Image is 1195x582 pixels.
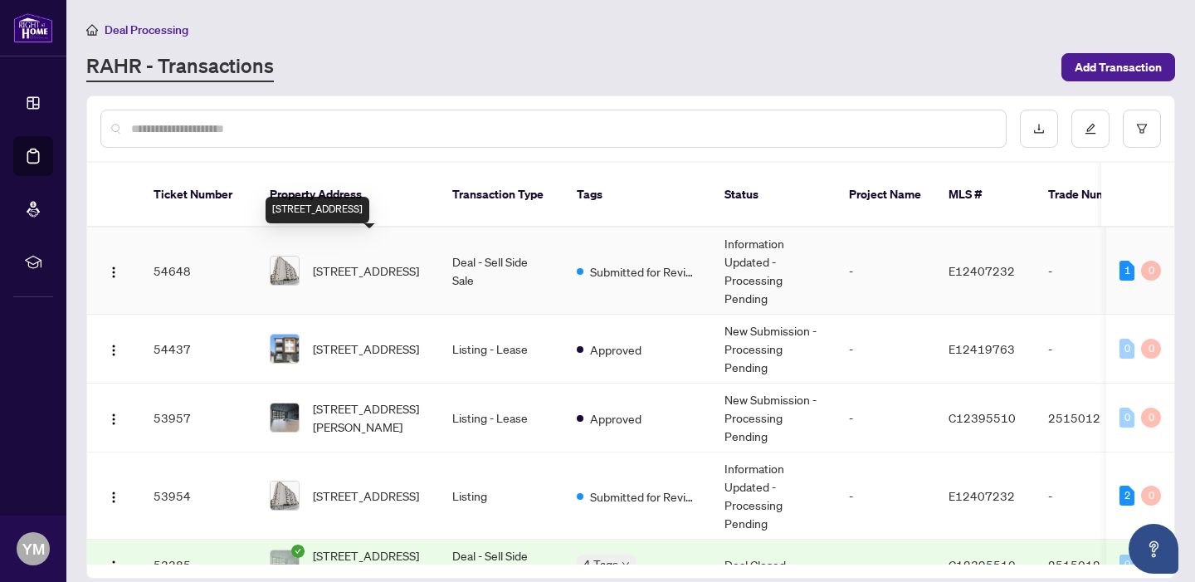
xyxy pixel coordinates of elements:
span: [STREET_ADDRESS][PERSON_NAME] [313,399,426,436]
span: C12395510 [949,410,1016,425]
span: Add Transaction [1075,54,1162,81]
div: [STREET_ADDRESS] [266,197,369,223]
span: YM [22,537,45,560]
th: Status [711,163,836,227]
img: thumbnail-img [271,550,299,579]
button: filter [1123,110,1161,148]
span: 4 Tags [583,555,618,574]
button: Add Transaction [1061,53,1175,81]
div: 0 [1119,339,1134,359]
div: 0 [1141,339,1161,359]
td: - [836,227,935,315]
span: Submitted for Review [590,487,698,506]
td: - [836,384,935,452]
td: - [836,452,935,540]
img: Logo [107,344,120,357]
button: Open asap [1129,524,1178,574]
div: 0 [1119,555,1134,575]
img: thumbnail-img [271,403,299,432]
a: RAHR - Transactions [86,52,274,82]
td: - [836,315,935,384]
img: logo [13,12,53,43]
th: Trade Number [1035,163,1151,227]
td: 2515012 [1035,384,1151,452]
span: [STREET_ADDRESS] [313,487,419,505]
td: New Submission - Processing Pending [711,315,836,384]
span: Deal Processing [105,22,188,37]
th: Property Address [256,163,439,227]
span: download [1033,123,1045,134]
th: Project Name [836,163,935,227]
span: filter [1136,123,1148,134]
th: MLS # [935,163,1035,227]
span: C12395510 [949,557,1016,572]
span: home [86,24,98,36]
div: 2 [1119,486,1134,506]
td: 53957 [140,384,256,452]
div: 0 [1141,261,1161,281]
img: Logo [107,413,120,426]
td: Deal - Sell Side Sale [439,227,563,315]
img: Logo [107,560,120,573]
td: 54437 [140,315,256,384]
img: thumbnail-img [271,335,299,363]
img: thumbnail-img [271,482,299,510]
td: 53954 [140,452,256,540]
td: Information Updated - Processing Pending [711,227,836,315]
td: - [1035,315,1151,384]
button: Logo [100,482,127,509]
td: Listing [439,452,563,540]
button: download [1020,110,1058,148]
th: Tags [563,163,711,227]
div: 1 [1119,261,1134,281]
div: 0 [1141,408,1161,428]
th: Ticket Number [140,163,256,227]
td: New Submission - Processing Pending [711,384,836,452]
div: 0 [1119,408,1134,428]
img: thumbnail-img [271,257,299,285]
button: Logo [100,404,127,431]
th: Transaction Type [439,163,563,227]
td: Listing - Lease [439,315,563,384]
td: - [1035,227,1151,315]
td: 54648 [140,227,256,315]
span: [STREET_ADDRESS] [313,262,419,280]
span: Approved [590,409,641,428]
td: - [1035,452,1151,540]
span: Approved [590,340,641,359]
button: Logo [100,551,127,578]
span: E12419763 [949,341,1015,356]
button: Logo [100,335,127,362]
td: Information Updated - Processing Pending [711,452,836,540]
span: down [622,560,630,569]
button: Logo [100,257,127,284]
div: 0 [1141,486,1161,506]
span: edit [1085,123,1096,134]
span: check-circle [291,545,305,558]
span: [STREET_ADDRESS] [313,340,419,358]
button: edit [1071,110,1110,148]
span: E12407232 [949,488,1015,503]
img: Logo [107,266,120,279]
td: Listing - Lease [439,384,563,452]
span: Submitted for Review [590,262,698,281]
img: Logo [107,491,120,504]
span: E12407232 [949,263,1015,278]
